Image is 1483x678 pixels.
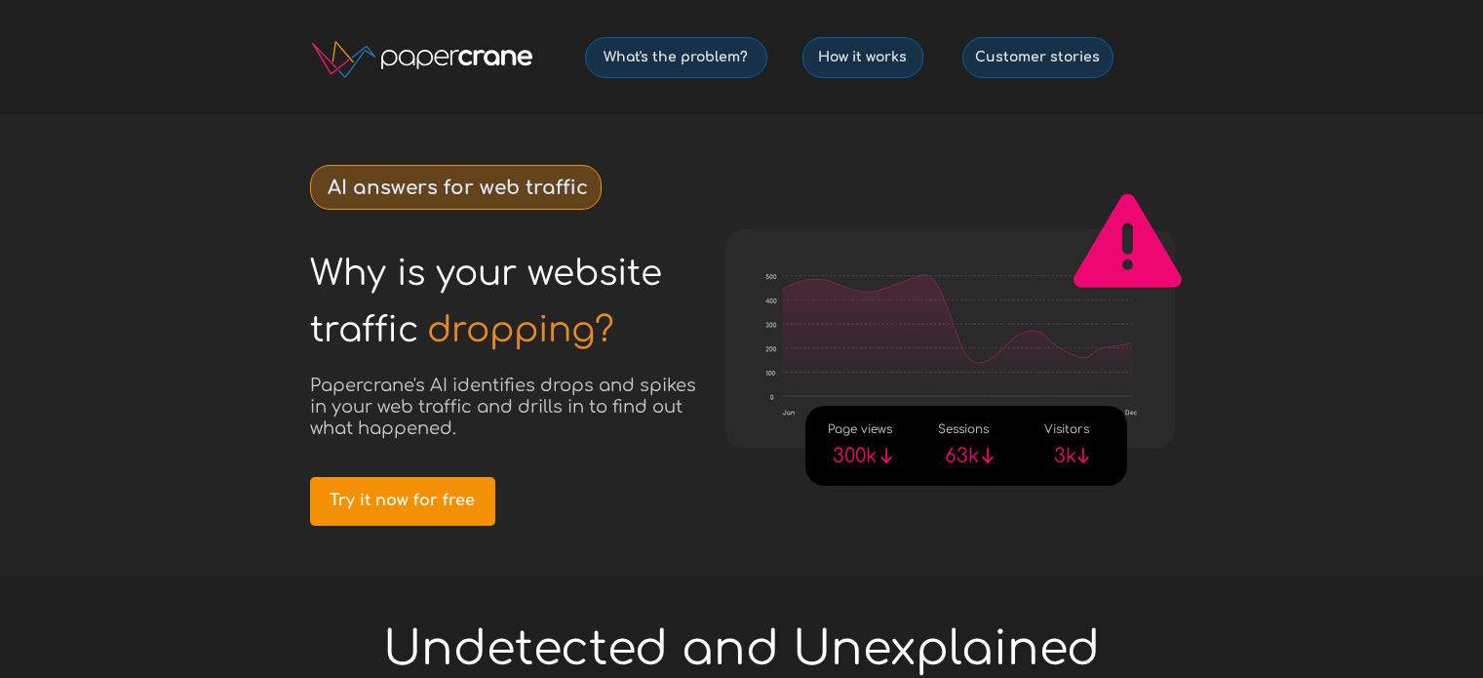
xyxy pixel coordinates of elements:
[383,623,1100,675] span: Undetected and Unexplained
[803,49,922,65] span: How it works
[833,445,877,467] span: 300k
[963,49,1112,65] span: Customer stories
[310,310,418,349] span: traffic
[1054,445,1076,467] span: 3k
[310,477,495,526] a: Try it now for free
[310,254,662,293] span: Why is your website
[828,422,892,436] span: Page views
[1044,422,1089,436] span: Visitors
[802,37,923,78] a: How it works
[938,422,989,436] span: Sessions
[585,37,767,78] a: What's the problem?
[945,445,979,467] span: 63k
[962,37,1113,78] a: Customer stories
[310,492,495,510] span: Try it now for free
[328,177,588,199] strong: AI answers for web traffic
[586,49,766,65] span: What's the problem?
[310,376,696,438] span: Papercrane's AI identifies drops and spikes in your web traffic and drills in to find out what ha...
